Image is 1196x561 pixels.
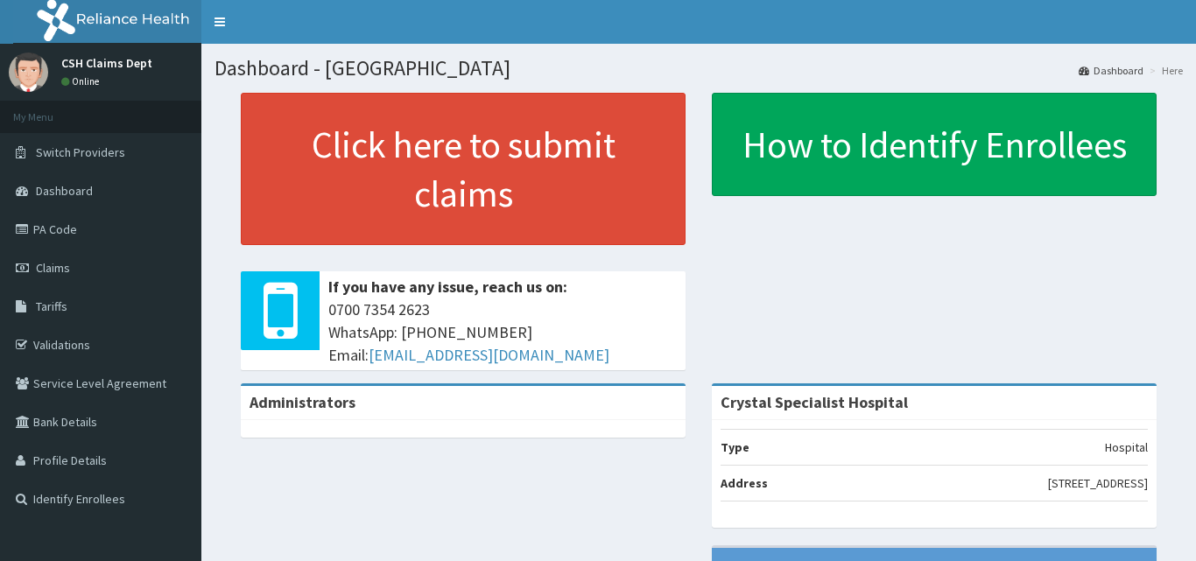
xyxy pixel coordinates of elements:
p: [STREET_ADDRESS] [1048,474,1148,492]
b: Type [721,439,749,455]
a: How to Identify Enrollees [712,93,1157,196]
span: Claims [36,260,70,276]
a: Dashboard [1079,63,1143,78]
p: CSH Claims Dept [61,57,152,69]
b: Administrators [250,392,355,412]
li: Here [1145,63,1183,78]
a: Online [61,75,103,88]
h1: Dashboard - [GEOGRAPHIC_DATA] [215,57,1183,80]
b: Address [721,475,768,491]
p: Hospital [1105,438,1148,456]
strong: Crystal Specialist Hospital [721,392,908,412]
b: If you have any issue, reach us on: [328,277,567,297]
a: Click here to submit claims [241,93,686,245]
span: Tariffs [36,298,67,314]
span: 0700 7354 2623 WhatsApp: [PHONE_NUMBER] Email: [328,298,677,366]
span: Switch Providers [36,144,125,160]
img: User Image [9,53,48,92]
span: Dashboard [36,183,93,199]
a: [EMAIL_ADDRESS][DOMAIN_NAME] [369,345,609,365]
